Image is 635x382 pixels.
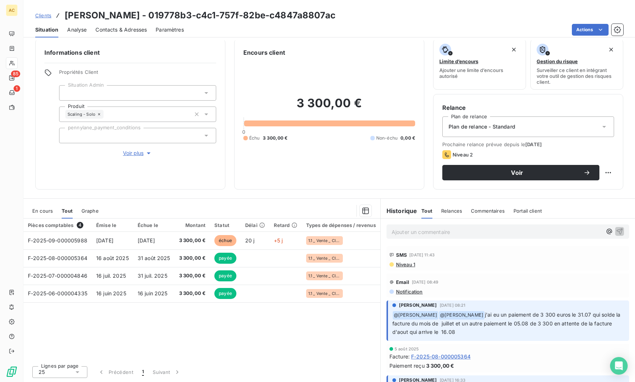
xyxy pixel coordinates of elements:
[392,311,622,335] span: j'ai eu un paiement de 3 300 euros le 31.07 qui solde la facture du mois de juillet et un autre p...
[421,208,432,214] span: Tout
[6,366,18,378] img: Logo LeanPay
[96,237,113,244] span: [DATE]
[68,112,95,116] span: Scaling - Solo
[442,141,614,147] span: Prochaine relance prévue depuis le
[214,222,236,228] div: Statut
[156,26,184,33] span: Paramètres
[396,252,407,258] span: SMS
[439,67,520,79] span: Ajouter une limite d’encours autorisé
[441,208,462,214] span: Relances
[442,165,599,180] button: Voir
[395,289,423,295] span: Notification
[138,273,167,279] span: 31 juil. 2025
[138,364,148,380] button: 1
[62,208,73,214] span: Tout
[179,272,206,280] span: 3 300,00 €
[123,149,152,157] span: Voir plus
[96,273,126,279] span: 16 juil. 2025
[6,4,18,16] div: AC
[65,132,71,139] input: Ajouter une valeur
[412,280,439,284] span: [DATE] 08:49
[245,237,255,244] span: 20 j
[96,255,129,261] span: 16 août 2025
[214,288,236,299] span: payée
[308,274,341,278] span: 1.1 _ Vente _ Clients
[59,149,216,157] button: Voir plus
[214,253,236,264] span: payée
[399,302,437,309] span: [PERSON_NAME]
[453,152,473,158] span: Niveau 2
[451,170,583,176] span: Voir
[93,364,138,380] button: Précédent
[530,39,623,90] button: Gestion du risqueSurveiller ce client en intégrant votre outil de gestion des risques client.
[274,237,283,244] span: +5 j
[138,222,170,228] div: Échue le
[14,85,20,92] span: 1
[308,291,341,296] span: 1.1 _ Vente _ Clients
[395,347,419,351] span: 5 août 2025
[67,26,87,33] span: Analyse
[95,26,147,33] span: Contacts & Adresses
[44,48,216,57] h6: Informations client
[525,141,542,147] span: [DATE]
[426,362,454,370] span: 3 300,00 €
[96,290,126,296] span: 16 juin 2025
[242,129,245,135] span: 0
[39,368,45,376] span: 25
[65,9,335,22] h3: [PERSON_NAME] - 019778b3-c4c1-757f-82be-c4847a8807ac
[442,103,614,112] h6: Relance
[409,253,435,257] span: [DATE] 11:43
[243,48,285,57] h6: Encours client
[28,290,87,296] span: F-2025-06-000004335
[376,135,398,141] span: Non-échu
[81,208,99,214] span: Graphe
[35,26,58,33] span: Situation
[395,262,415,267] span: Niveau 1
[35,12,51,19] a: Clients
[28,237,87,244] span: F-2025-09-000005988
[439,58,478,64] span: Limite d’encours
[138,255,170,261] span: 31 août 2025
[274,222,297,228] div: Retard
[249,135,260,141] span: Échu
[393,311,438,320] span: @ [PERSON_NAME]
[28,273,87,279] span: F-2025-07-000004846
[245,222,265,228] div: Délai
[104,111,109,118] input: Ajouter une valeur
[433,39,526,90] button: Limite d’encoursAjouter une limite d’encours autorisé
[28,255,87,261] span: F-2025-08-000005364
[308,256,341,260] span: 1.1 _ Vente _ Clients
[138,290,168,296] span: 16 juin 2025
[35,12,51,18] span: Clients
[449,123,515,130] span: Plan de relance - Standard
[32,208,53,214] span: En cours
[142,368,144,376] span: 1
[537,58,578,64] span: Gestion du risque
[514,208,542,214] span: Portail client
[263,135,288,141] span: 3 300,00 €
[148,364,185,380] button: Suivant
[179,222,206,228] div: Montant
[396,279,410,285] span: Email
[389,353,410,360] span: Facture :
[77,222,83,228] span: 4
[439,311,485,320] span: @ [PERSON_NAME]
[28,222,87,228] div: Pièces comptables
[214,270,236,281] span: payée
[440,303,466,307] span: [DATE] 08:21
[243,96,415,118] h2: 3 300,00 €
[138,237,155,244] span: [DATE]
[537,67,617,85] span: Surveiller ce client en intégrant votre outil de gestion des risques client.
[306,222,376,228] div: Types de dépenses / revenus
[308,238,341,243] span: 1.1 _ Vente _ Clients
[179,237,206,244] span: 3 300,00 €
[471,208,505,214] span: Commentaires
[11,71,20,77] span: 85
[381,206,417,215] h6: Historique
[179,255,206,262] span: 3 300,00 €
[411,353,471,360] span: F-2025-08-000005364
[400,135,415,141] span: 0,00 €
[96,222,129,228] div: Émise le
[179,290,206,297] span: 3 300,00 €
[65,90,71,96] input: Ajouter une valeur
